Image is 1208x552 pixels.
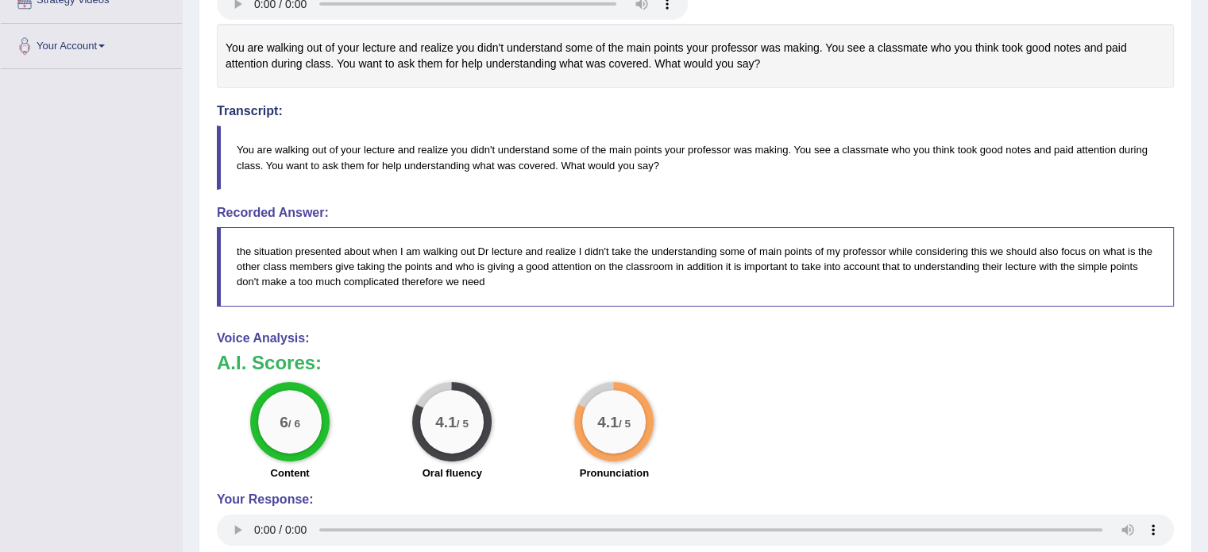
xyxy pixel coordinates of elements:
big: 4.1 [597,412,619,430]
h4: Recorded Answer: [217,206,1174,220]
h4: Voice Analysis: [217,331,1174,345]
small: / 6 [288,417,300,429]
h4: Your Response: [217,492,1174,507]
blockquote: the situation presented about when I am walking out Dr lecture and realize I didn't take the unde... [217,227,1174,306]
label: Content [271,465,310,481]
small: / 5 [457,417,469,429]
small: / 5 [619,417,631,429]
label: Oral fluency [423,465,482,481]
a: Your Account [1,24,182,64]
blockquote: You are walking out of your lecture and realize you didn't understand some of the main points you... [217,125,1174,189]
label: Pronunciation [580,465,649,481]
big: 4.1 [435,412,457,430]
div: You are walking out of your lecture and realize you didn't understand some of the main points you... [217,24,1174,88]
b: A.I. Scores: [217,352,322,373]
big: 6 [280,412,288,430]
